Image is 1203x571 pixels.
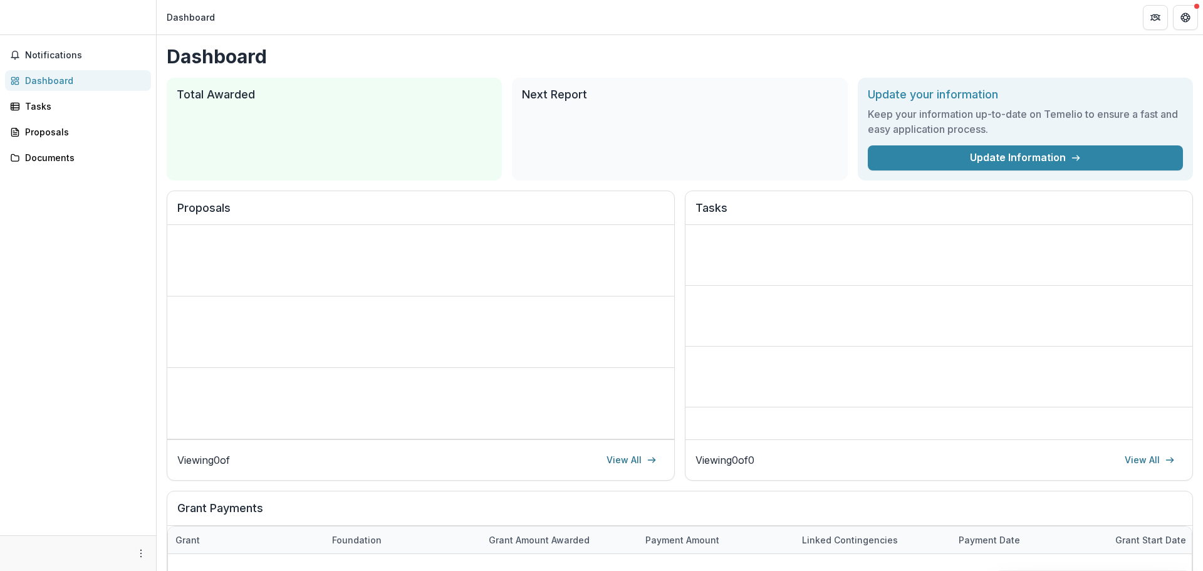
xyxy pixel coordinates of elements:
a: View All [599,450,664,470]
div: Proposals [25,125,141,139]
div: Dashboard [167,11,215,24]
div: Tasks [25,100,141,113]
p: Viewing 0 of [177,453,230,468]
a: View All [1117,450,1182,470]
button: Notifications [5,45,151,65]
h2: Update your information [868,88,1183,102]
div: Dashboard [25,74,141,87]
a: Tasks [5,96,151,117]
div: Documents [25,151,141,164]
h2: Tasks [695,201,1182,225]
p: Viewing 0 of 0 [695,453,754,468]
nav: breadcrumb [162,8,220,26]
h1: Dashboard [167,45,1193,68]
button: More [133,546,148,561]
h2: Grant Payments [177,501,1182,525]
h3: Keep your information up-to-date on Temelio to ensure a fast and easy application process. [868,107,1183,137]
h2: Proposals [177,201,664,225]
button: Get Help [1173,5,1198,30]
a: Update Information [868,145,1183,170]
span: Notifications [25,50,146,61]
a: Dashboard [5,70,151,91]
h2: Total Awarded [177,88,492,102]
a: Documents [5,147,151,168]
h2: Next Report [522,88,837,102]
a: Proposals [5,122,151,142]
button: Partners [1143,5,1168,30]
